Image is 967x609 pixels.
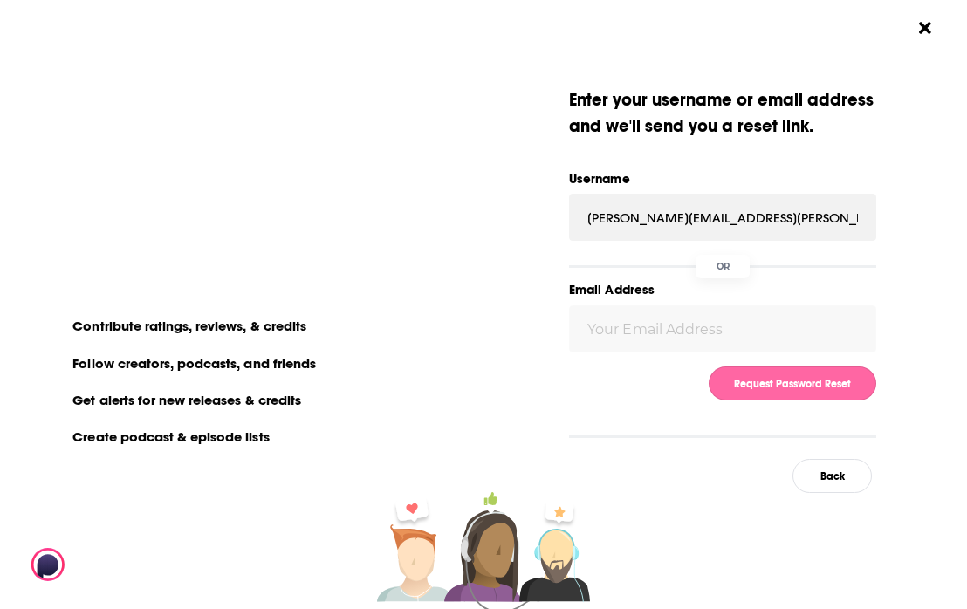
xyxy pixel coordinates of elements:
[569,168,876,190] label: Username
[569,278,876,301] label: Email Address
[31,548,199,581] img: Podchaser - Follow, Share and Rate Podcasts
[62,388,312,411] li: Get alerts for new releases & credits
[569,194,876,241] input: Your Username
[709,366,876,400] button: Request Password Reset
[62,284,411,300] li: On Podchaser you can:
[31,548,185,581] a: Podchaser - Follow, Share and Rate Podcasts
[62,352,328,374] li: Follow creators, podcasts, and friends
[909,11,942,44] button: Close Button
[62,314,319,337] li: Contribute ratings, reviews, & credits
[569,305,876,352] input: Your Email Address
[62,425,281,448] li: Create podcast & episode lists
[792,459,872,493] button: Back
[147,92,319,116] a: create an account
[569,87,876,140] div: Enter your username or email address and we ' ll send you a reset link.
[696,255,750,278] div: OR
